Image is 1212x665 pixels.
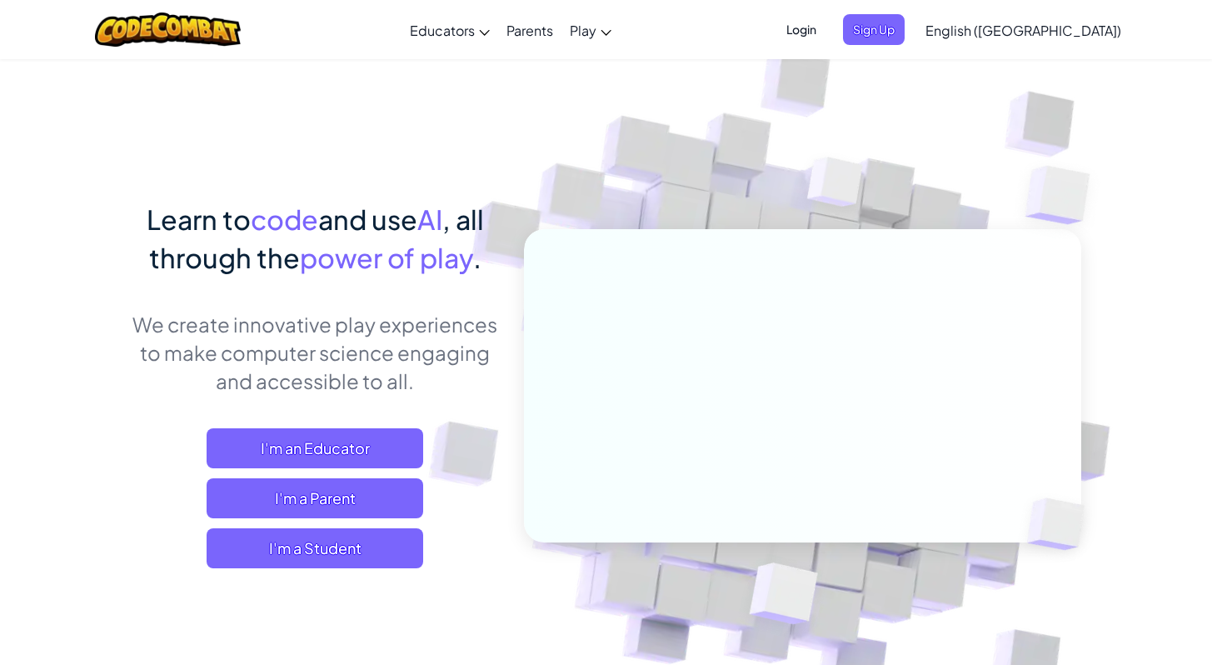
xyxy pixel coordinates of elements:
span: and use [318,202,417,236]
a: I'm an Educator [207,428,423,468]
a: Parents [498,7,561,52]
span: Play [570,22,596,39]
a: I'm a Parent [207,478,423,518]
img: CodeCombat logo [95,12,241,47]
span: Educators [410,22,475,39]
a: Educators [402,7,498,52]
img: Overlap cubes [999,463,1124,585]
button: I'm a Student [207,528,423,568]
img: Overlap cubes [992,125,1136,266]
a: Play [561,7,620,52]
span: Learn to [147,202,251,236]
p: We create innovative play experiences to make computer science engaging and accessible to all. [132,310,499,395]
span: code [251,202,318,236]
span: power of play [300,241,473,274]
a: English ([GEOGRAPHIC_DATA]) [917,7,1130,52]
button: Login [776,14,826,45]
button: Sign Up [843,14,905,45]
span: English ([GEOGRAPHIC_DATA]) [925,22,1121,39]
span: . [473,241,481,274]
img: Overlap cubes [776,124,895,248]
span: AI [417,202,442,236]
